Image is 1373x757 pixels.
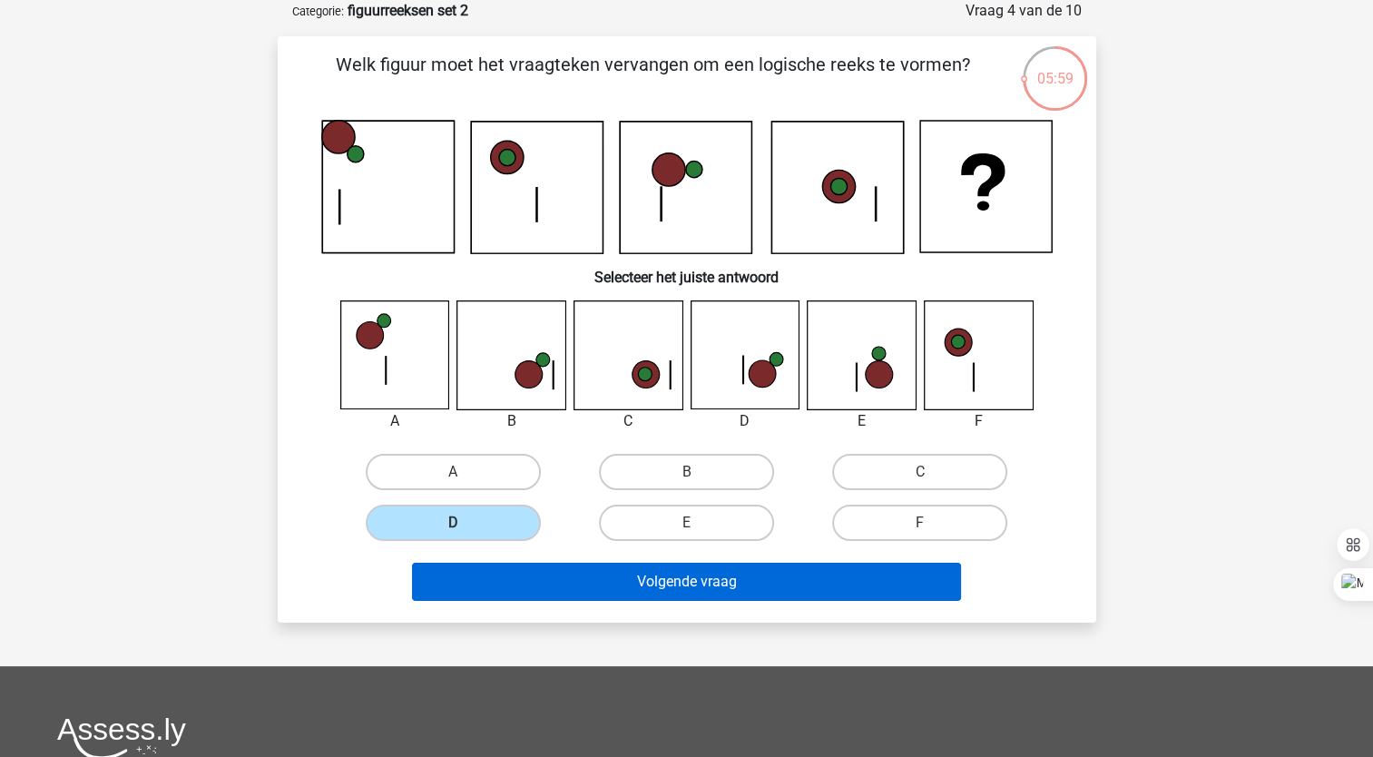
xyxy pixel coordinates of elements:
div: C [560,410,697,432]
h6: Selecteer het juiste antwoord [307,254,1067,286]
label: A [366,454,541,490]
label: E [599,505,774,541]
div: D [677,410,814,432]
button: Volgende vraag [412,563,961,601]
div: 05:59 [1021,44,1089,90]
strong: figuurreeksen set 2 [348,2,468,19]
div: F [910,410,1047,432]
div: B [443,410,580,432]
label: D [366,505,541,541]
small: Categorie: [292,5,344,18]
div: E [793,410,930,432]
label: B [599,454,774,490]
label: F [832,505,1007,541]
p: Welk figuur moet het vraagteken vervangen om een logische reeks te vormen? [307,51,999,105]
div: A [327,410,464,432]
label: C [832,454,1007,490]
